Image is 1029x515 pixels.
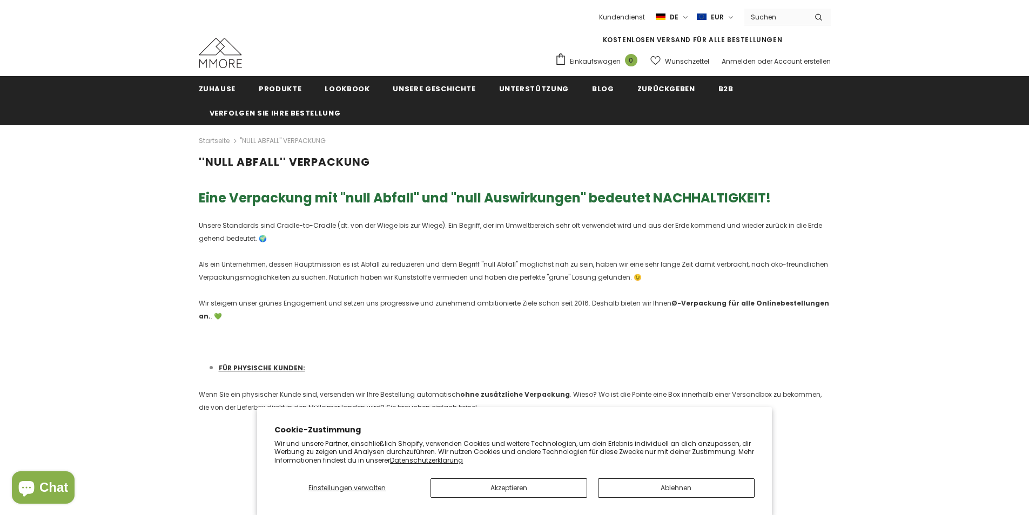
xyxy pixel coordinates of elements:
[431,478,587,498] button: Akzeptieren
[308,483,386,492] span: Einstellungen verwalten
[274,439,755,465] p: Wir und unsere Partner, einschließlich Shopify, verwenden Cookies und weitere Technologien, um de...
[670,12,678,23] span: de
[199,154,370,170] span: ''NULL ABFALL'' VERPACKUNG
[711,12,724,23] span: EUR
[656,12,665,22] img: i-lang-2.png
[637,76,695,100] a: Zurückgeben
[210,100,341,125] a: Verfolgen Sie Ihre Bestellung
[774,57,831,66] a: Account erstellen
[603,35,783,44] span: KOSTENLOSEN VERSAND FÜR ALLE BESTELLUNGEN
[570,56,621,67] span: Einkaufswagen
[722,57,756,66] a: Anmelden
[625,54,637,66] span: 0
[199,134,230,147] a: Startseite
[199,299,829,321] strong: Ø-Verpackung für alle Onlinebestellungen an.
[259,84,301,94] span: Produkte
[757,57,772,66] span: oder
[199,76,236,100] a: Zuhause
[665,56,709,67] span: Wunschzettel
[274,424,755,436] h2: Cookie-Zustimmung
[499,84,569,94] span: Unterstützung
[637,84,695,94] span: Zurückgeben
[274,478,420,498] button: Einstellungen verwalten
[393,76,475,100] a: Unsere Geschichte
[240,134,326,147] span: ''NULL ABFALL'' VERPACKUNG
[393,84,475,94] span: Unsere Geschichte
[460,390,570,399] strong: ohne zusätzliche Verpackung
[555,53,643,69] a: Einkaufswagen 0
[650,52,709,71] a: Wunschzettel
[199,84,236,94] span: Zuhause
[199,38,242,68] img: MMORE Cases
[718,76,734,100] a: B2B
[598,478,755,498] button: Ablehnen
[199,388,831,414] p: Wenn Sie ein physischer Kunde sind, versenden wir Ihre Bestellung automatisch . Wieso? Wo ist die...
[599,12,645,22] span: Kundendienst
[499,76,569,100] a: Unterstützung
[9,471,78,506] inbox-online-store-chat: Onlineshop-Chat von Shopify
[390,456,463,465] a: Datenschutzerklärung
[592,76,614,100] a: Blog
[744,9,806,25] input: Search Site
[325,84,369,94] span: Lookbook
[199,189,771,207] span: Eine Verpackung mit ''null Abfall'' und ''null Auswirkungen'' bedeutet NACHHALTIGKEIT!
[219,363,305,372] span: FÜR PHYSISCHE KUNDEN:
[325,76,369,100] a: Lookbook
[259,76,301,100] a: Produkte
[718,84,734,94] span: B2B
[199,219,831,323] p: Unsere Standards sind Cradle-to-Cradle (dt. von der Wiege bis zur Wiege). Ein Begriff, der im Umw...
[592,84,614,94] span: Blog
[210,108,341,118] span: Verfolgen Sie Ihre Bestellung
